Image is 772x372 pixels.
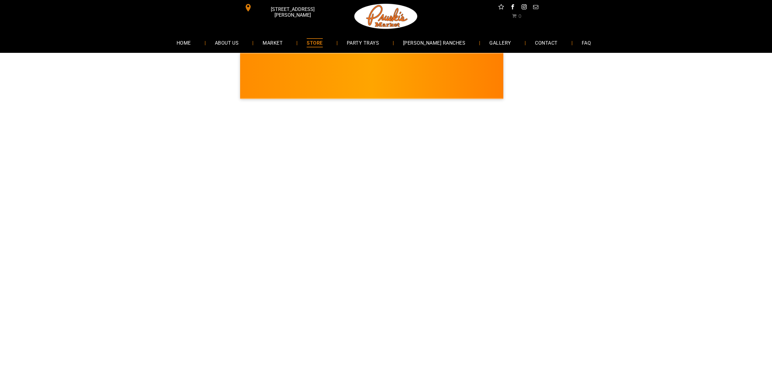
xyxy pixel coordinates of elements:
[518,13,521,19] span: 0
[497,3,505,12] a: Social network
[526,35,567,51] a: CONTACT
[480,35,520,51] a: GALLERY
[253,3,332,21] span: [STREET_ADDRESS][PERSON_NAME]
[253,35,292,51] a: MARKET
[394,35,474,51] a: [PERSON_NAME] RANCHES
[509,3,517,12] a: facebook
[206,35,248,51] a: ABOUT US
[532,3,540,12] a: email
[573,35,600,51] a: FAQ
[167,35,200,51] a: HOME
[240,3,333,12] a: [STREET_ADDRESS][PERSON_NAME]
[338,35,388,51] a: PARTY TRAYS
[520,3,528,12] a: instagram
[491,80,611,90] span: [PERSON_NAME] MARKET
[298,35,332,51] a: STORE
